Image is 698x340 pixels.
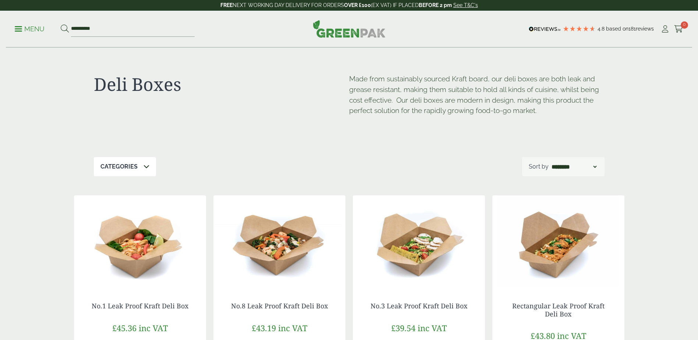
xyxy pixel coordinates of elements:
[371,301,467,310] a: No.3 Leak Proof Kraft Deli Box
[94,74,349,95] h1: Deli Boxes
[529,26,561,32] img: REVIEWS.io
[512,301,605,318] a: Rectangular Leak Proof Kraft Deli Box
[674,25,683,33] i: Cart
[252,322,276,333] span: £43.19
[353,195,485,287] img: No 3 Deli Box with Pasta Pesto Chicken Salad
[313,20,386,38] img: GreenPak Supplies
[344,2,371,8] strong: OVER £100
[418,322,447,333] span: inc VAT
[674,24,683,35] a: 0
[231,301,328,310] a: No.8 Leak Proof Kraft Deli Box
[453,2,478,8] a: See T&C's
[112,322,137,333] span: £45.36
[15,25,45,33] p: Menu
[213,195,346,287] img: No 8 Deli Box with Prawn Chicken Stir Fry
[391,322,415,333] span: £39.54
[598,26,606,32] span: 4.8
[15,25,45,32] a: Menu
[529,162,549,171] p: Sort by
[139,322,168,333] span: inc VAT
[681,21,688,29] span: 0
[628,26,636,32] span: 181
[606,26,628,32] span: Based on
[636,26,654,32] span: reviews
[563,25,596,32] div: 4.78 Stars
[74,195,206,287] img: kraft deli box
[278,322,307,333] span: inc VAT
[92,301,188,310] a: No.1 Leak Proof Kraft Deli Box
[492,195,624,287] img: Rectangle Deli Box with Chicken Curry
[550,162,598,171] select: Shop order
[660,25,670,33] i: My Account
[220,2,233,8] strong: FREE
[100,162,138,171] p: Categories
[349,74,605,116] p: Made from sustainably sourced Kraft board, our deli boxes are both leak and grease resistant, mak...
[419,2,452,8] strong: BEFORE 2 pm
